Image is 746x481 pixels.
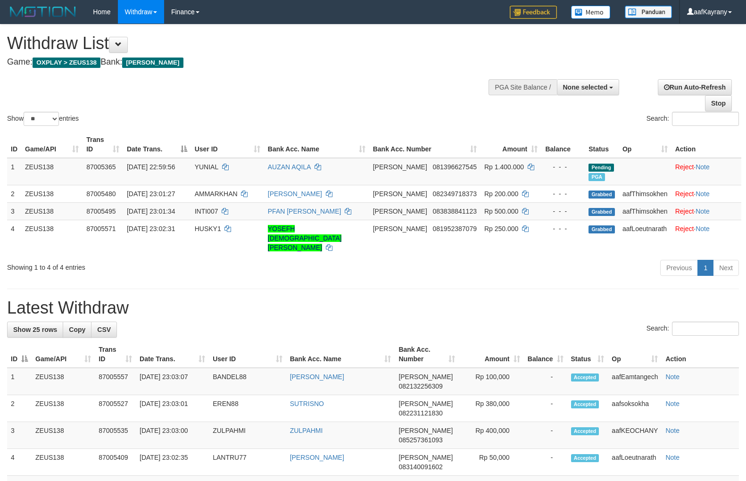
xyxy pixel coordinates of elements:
th: Action [662,341,739,368]
a: [PERSON_NAME] [290,373,344,381]
td: 1 [7,368,32,395]
td: - [524,422,567,449]
span: Grabbed [589,191,615,199]
th: Action [671,131,741,158]
td: · [671,158,741,185]
a: ZULPAHMI [290,427,323,434]
a: Note [696,225,710,232]
td: aafLoeutnarath [608,449,662,476]
span: OXPLAY > ZEUS138 [33,58,100,68]
a: Note [665,454,680,461]
a: Copy [63,322,91,338]
td: aafKEOCHANY [608,422,662,449]
td: ZEUS138 [21,185,83,202]
a: Reject [675,207,694,215]
span: Copy 082349718373 to clipboard [433,190,477,198]
td: 4 [7,449,32,476]
a: PFAN [PERSON_NAME] [268,207,341,215]
span: Accepted [571,427,599,435]
div: Showing 1 to 4 of 4 entries [7,259,304,272]
a: Stop [705,95,732,111]
td: 87005409 [95,449,136,476]
a: Previous [660,260,698,276]
a: Show 25 rows [7,322,63,338]
button: None selected [557,79,620,95]
td: [DATE] 23:03:07 [136,368,209,395]
th: Amount: activate to sort column ascending [459,341,523,368]
a: Reject [675,163,694,171]
div: - - - [545,224,581,233]
div: PGA Site Balance / [489,79,556,95]
th: ID [7,131,21,158]
a: [PERSON_NAME] [268,190,322,198]
span: 87005480 [86,190,116,198]
span: Accepted [571,373,599,381]
span: Marked by aafkaynarin [589,173,605,181]
span: Copy 085257361093 to clipboard [398,436,442,444]
span: [DATE] 23:02:31 [127,225,175,232]
a: Note [696,207,710,215]
th: Date Trans.: activate to sort column descending [123,131,191,158]
span: Copy 082231121830 to clipboard [398,409,442,417]
td: ZEUS138 [32,368,95,395]
a: Note [696,190,710,198]
td: Rp 380,000 [459,395,523,422]
a: Reject [675,225,694,232]
a: AUZAN AQILA [268,163,311,171]
td: 1 [7,158,21,185]
th: User ID: activate to sort column ascending [191,131,264,158]
span: INTI007 [195,207,218,215]
th: Date Trans.: activate to sort column ascending [136,341,209,368]
span: Rp 500.000 [484,207,518,215]
select: Showentries [24,112,59,126]
span: Copy 083140091602 to clipboard [398,463,442,471]
td: 4 [7,220,21,256]
th: Game/API: activate to sort column ascending [21,131,83,158]
span: CSV [97,326,111,333]
td: EREN88 [209,395,286,422]
span: Accepted [571,454,599,462]
th: Op: activate to sort column ascending [608,341,662,368]
input: Search: [672,112,739,126]
th: Trans ID: activate to sort column ascending [95,341,136,368]
td: - [524,368,567,395]
td: 87005557 [95,368,136,395]
td: ZEUS138 [32,449,95,476]
th: Status: activate to sort column ascending [567,341,608,368]
td: LANTRU77 [209,449,286,476]
span: Rp 250.000 [484,225,518,232]
span: Show 25 rows [13,326,57,333]
a: 1 [697,260,713,276]
h1: Latest Withdraw [7,299,739,317]
td: ZEUS138 [21,158,83,185]
span: Rp 1.400.000 [484,163,524,171]
span: None selected [563,83,608,91]
th: Trans ID: activate to sort column ascending [83,131,123,158]
td: ZULPAHMI [209,422,286,449]
td: BANDEL88 [209,368,286,395]
div: - - - [545,189,581,199]
img: Feedback.jpg [510,6,557,19]
a: Run Auto-Refresh [658,79,732,95]
span: [PERSON_NAME] [398,373,453,381]
td: 87005527 [95,395,136,422]
td: 87005535 [95,422,136,449]
th: Bank Acc. Number: activate to sort column ascending [369,131,481,158]
td: 2 [7,185,21,202]
span: [DATE] 23:01:34 [127,207,175,215]
td: · [671,220,741,256]
td: - [524,449,567,476]
span: Grabbed [589,208,615,216]
a: Next [713,260,739,276]
a: Reject [675,190,694,198]
td: 3 [7,202,21,220]
th: Game/API: activate to sort column ascending [32,341,95,368]
input: Search: [672,322,739,336]
a: Note [665,400,680,407]
span: Copy 081952387079 to clipboard [433,225,477,232]
label: Show entries [7,112,79,126]
div: - - - [545,162,581,172]
a: SUTRISNO [290,400,324,407]
td: [DATE] 23:03:01 [136,395,209,422]
span: [PERSON_NAME] [398,454,453,461]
